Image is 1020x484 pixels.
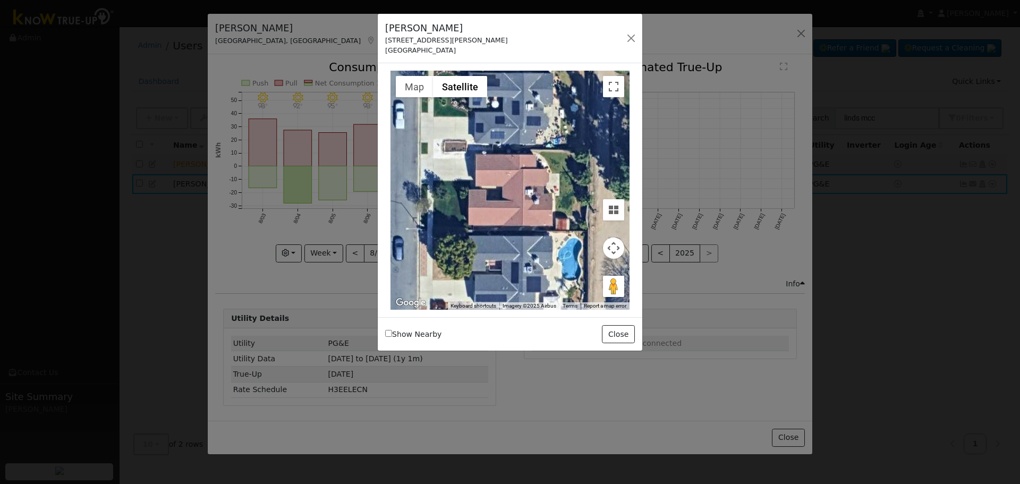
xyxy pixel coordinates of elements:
button: Close [602,325,634,343]
span: Imagery ©2025 Airbus [503,303,556,309]
button: Map camera controls [603,237,624,259]
button: Toggle fullscreen view [603,76,624,97]
button: Tilt map [603,199,624,220]
button: Keyboard shortcuts [450,302,496,310]
button: Show satellite imagery [433,76,487,97]
label: Show Nearby [385,329,441,340]
input: Show Nearby [385,330,392,337]
div: [STREET_ADDRESS][PERSON_NAME] [385,35,508,45]
a: Open this area in Google Maps (opens a new window) [393,296,428,310]
img: Google [393,296,428,310]
a: Report a map error [584,303,626,309]
button: Drag Pegman onto the map to open Street View [603,276,624,297]
button: Show street map [396,76,433,97]
a: Terms [563,303,577,309]
h5: [PERSON_NAME] [385,21,508,35]
div: [GEOGRAPHIC_DATA] [385,45,508,55]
